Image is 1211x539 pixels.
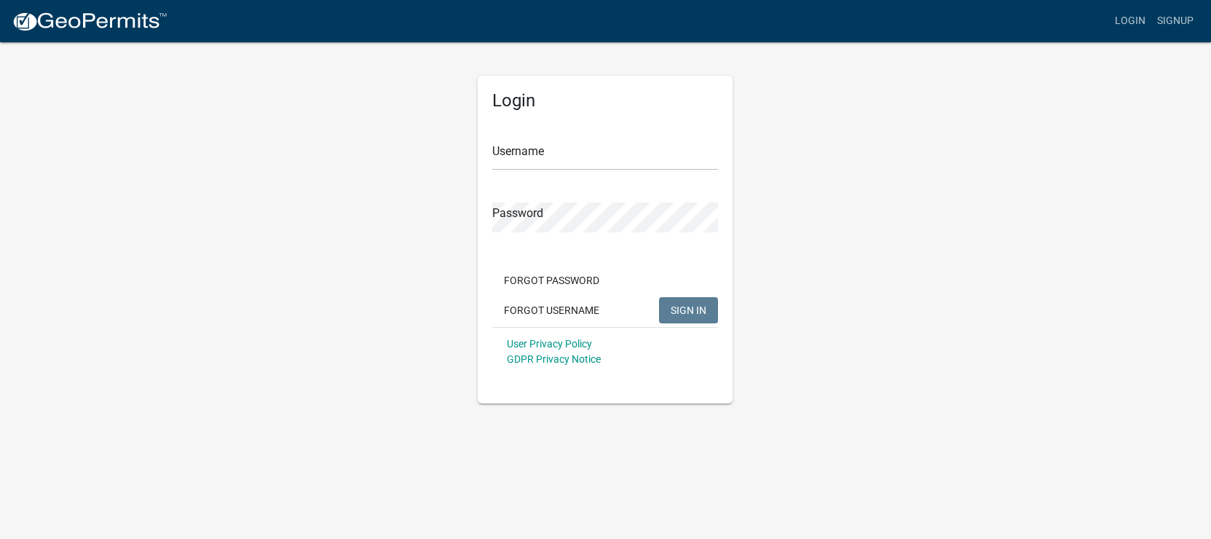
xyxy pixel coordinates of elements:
button: SIGN IN [659,297,718,323]
a: Signup [1151,7,1199,35]
h5: Login [492,90,718,111]
span: SIGN IN [671,304,706,315]
button: Forgot Password [492,267,611,294]
a: GDPR Privacy Notice [507,353,601,365]
button: Forgot Username [492,297,611,323]
a: User Privacy Policy [507,338,592,350]
a: Login [1109,7,1151,35]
